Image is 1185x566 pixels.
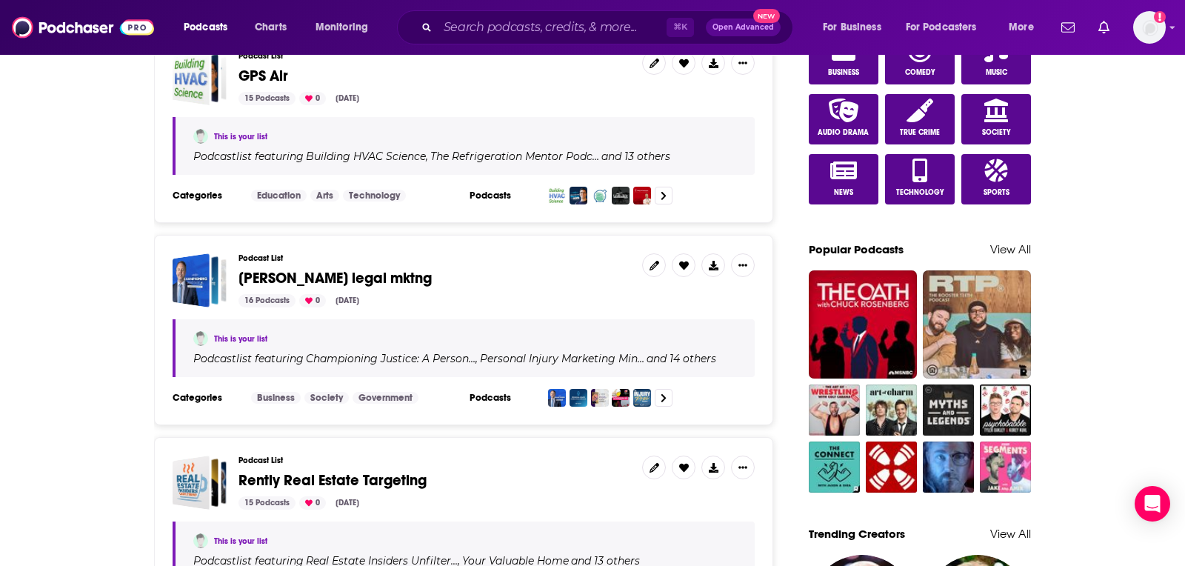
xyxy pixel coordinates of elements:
[809,527,905,541] a: Trending Creators
[591,187,609,204] img: The Building Science Podcast
[866,384,917,436] a: The Art of Charm
[612,389,630,407] img: The Personal Injury and Clinical Negligence Pod from St John’s Chambers
[601,150,670,163] p: and 13 others
[633,187,651,204] img: Taking the Temperature on HVACR
[885,34,955,84] a: Comedy
[299,496,326,510] div: 0
[438,16,667,39] input: Search podcasts, credits, & more...
[306,353,475,364] h4: Championing Justice: A Person…
[812,16,900,39] button: open menu
[470,190,536,202] h3: Podcasts
[306,150,426,162] h4: Building HVAC Science
[193,331,208,346] a: Kelly Teemer
[353,392,418,404] a: Government
[304,392,349,404] a: Society
[885,94,955,144] a: True Crime
[980,442,1031,493] img: Segments
[238,473,427,489] a: Rently Real Estate Targeting
[478,353,644,364] a: Personal Injury Marketing Min…
[548,187,566,204] img: Building HVAC Science
[430,150,599,162] h4: The Refrigeration Mentor Podc…
[982,128,1011,137] span: Society
[193,129,208,144] a: Kelly Teemer
[475,352,478,365] span: ,
[428,150,599,162] a: The Refrigeration Mentor Podc…
[809,384,860,436] img: Art of Wrestling
[255,17,287,38] span: Charts
[214,536,267,546] a: This is your list
[1133,11,1166,44] img: User Profile
[238,67,288,85] span: GPS Air
[731,51,755,75] button: Show More Button
[1133,11,1166,44] button: Show profile menu
[299,92,326,105] div: 0
[1135,486,1170,522] div: Open Intercom Messenger
[12,13,154,41] img: Podchaser - Follow, Share and Rate Podcasts
[173,51,227,105] span: GPS Air
[304,353,475,364] a: Championing Justice: A Person…
[961,154,1031,204] a: Sports
[305,16,387,39] button: open menu
[470,392,536,404] h3: Podcasts
[990,242,1031,256] a: View All
[923,384,974,436] a: Myths and Legends
[238,253,630,263] h3: Podcast List
[809,442,860,493] img: The Connect
[998,16,1052,39] button: open menu
[706,19,781,36] button: Open AdvancedNew
[896,188,944,197] span: Technology
[238,68,288,84] a: GPS Air
[809,270,917,379] img: The Oath with Chuck Rosenberg
[885,154,955,204] a: Technology
[426,150,428,163] span: ,
[548,389,566,407] img: Championing Justice: A Personal Injury Podcast
[173,392,239,404] h3: Categories
[984,188,1009,197] span: Sports
[923,270,1031,379] a: Rooster Teeth Podcast
[330,496,365,510] div: [DATE]
[238,270,432,287] a: [PERSON_NAME] legal mktng
[591,389,609,407] img: Personal Injury with Empathy with Lowell Steiger
[612,187,630,204] img: UnBuild It Podcast
[245,16,296,39] a: Charts
[570,187,587,204] img: The Refrigeration Mentor Podcast
[173,253,227,307] a: david craig legal mktng
[961,94,1031,144] a: Society
[173,16,247,39] button: open menu
[986,68,1007,77] span: Music
[818,128,869,137] span: Audio Drama
[173,190,239,202] h3: Categories
[809,154,878,204] a: News
[173,456,227,510] span: Rently Real Estate Targeting
[238,471,427,490] span: Rently Real Estate Targeting
[990,527,1031,541] a: View All
[1133,11,1166,44] span: Logged in as TeemsPR
[923,442,974,493] img: Uhh Yeah Dude
[214,132,267,141] a: This is your list
[866,442,917,493] img: 1 Year Daily Audio Bible
[667,18,694,37] span: ⌘ K
[330,294,365,307] div: [DATE]
[980,384,1031,436] img: Psychobabble with Tyler Oakley & Korey Kuhl
[214,334,267,344] a: This is your list
[647,352,716,365] p: and 14 others
[193,533,208,548] img: Kelly Teemer
[193,150,737,163] div: Podcast list featuring
[238,51,630,61] h3: Podcast List
[251,190,307,202] a: Education
[712,24,774,31] span: Open Advanced
[905,68,935,77] span: Comedy
[906,17,977,38] span: For Podcasters
[961,34,1031,84] a: Music
[809,34,878,84] a: Business
[731,456,755,479] button: Show More Button
[731,253,755,277] button: Show More Button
